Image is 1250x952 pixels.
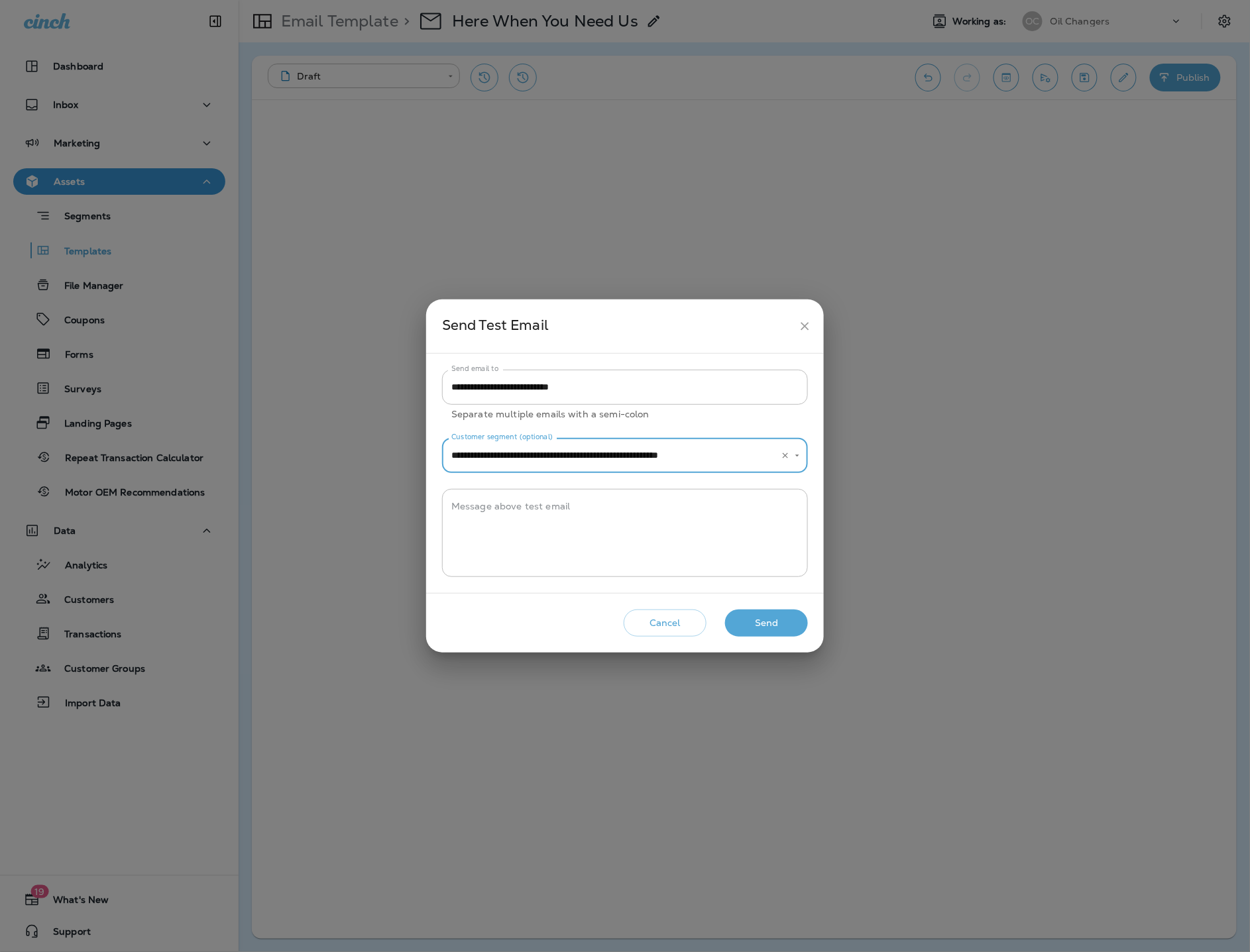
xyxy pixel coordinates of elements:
button: close [793,314,817,339]
div: Send Test Email [442,314,793,339]
button: Send [725,609,808,637]
label: Send email to [451,364,498,374]
label: Customer segment (optional) [451,432,553,442]
p: Separate multiple emails with a semi-colon [451,407,799,422]
button: Clear [778,449,793,463]
button: Cancel [624,609,707,637]
button: Open [791,450,803,462]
